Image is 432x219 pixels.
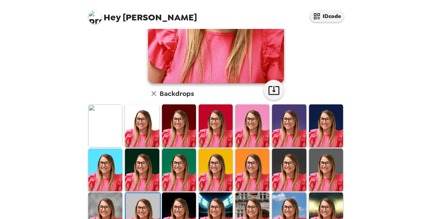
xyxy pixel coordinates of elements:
img: profile pic [88,10,102,24]
img: Original [88,104,122,147]
span: Hey [104,11,121,23]
h6: Backdrops [160,88,194,99]
span: [PERSON_NAME] [88,7,197,22]
button: IDcode [310,10,344,22]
